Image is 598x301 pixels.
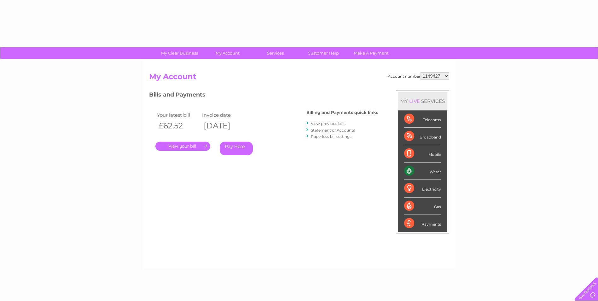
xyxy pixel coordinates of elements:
[404,180,441,197] div: Electricity
[149,72,449,84] h2: My Account
[154,47,206,59] a: My Clear Business
[311,134,351,139] a: Paperless bill settings
[388,72,449,80] div: Account number
[220,142,253,155] a: Pay Here
[404,145,441,162] div: Mobile
[311,128,355,133] a: Statement of Accounts
[155,119,201,132] th: £62.52
[200,119,246,132] th: [DATE]
[404,162,441,180] div: Water
[155,111,201,119] td: Your latest bill
[404,128,441,145] div: Broadband
[404,198,441,215] div: Gas
[345,47,397,59] a: Make A Payment
[404,110,441,128] div: Telecoms
[408,98,421,104] div: LIVE
[201,47,253,59] a: My Account
[297,47,349,59] a: Customer Help
[155,142,210,151] a: .
[306,110,378,115] h4: Billing and Payments quick links
[404,215,441,232] div: Payments
[149,90,378,101] h3: Bills and Payments
[311,121,345,126] a: View previous bills
[249,47,301,59] a: Services
[200,111,246,119] td: Invoice date
[398,92,447,110] div: MY SERVICES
